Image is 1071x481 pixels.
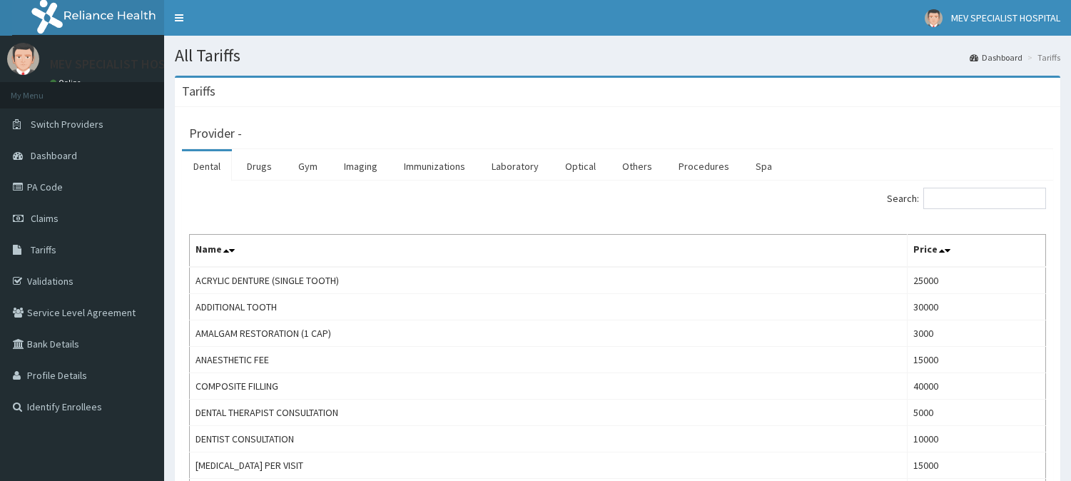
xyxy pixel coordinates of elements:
[907,267,1045,294] td: 25000
[189,127,242,140] h3: Provider -
[50,58,197,71] p: MEV SPECIALIST HOSPITAL
[480,151,550,181] a: Laboratory
[333,151,389,181] a: Imaging
[907,400,1045,426] td: 5000
[970,51,1022,64] a: Dashboard
[190,294,908,320] td: ADDITIONAL TOOTH
[951,11,1060,24] span: MEV SPECIALIST HOSPITAL
[287,151,329,181] a: Gym
[907,320,1045,347] td: 3000
[744,151,783,181] a: Spa
[31,118,103,131] span: Switch Providers
[1024,51,1060,64] li: Tariffs
[925,9,943,27] img: User Image
[235,151,283,181] a: Drugs
[554,151,607,181] a: Optical
[31,212,59,225] span: Claims
[182,85,215,98] h3: Tariffs
[190,400,908,426] td: DENTAL THERAPIST CONSULTATION
[907,373,1045,400] td: 40000
[392,151,477,181] a: Immunizations
[175,46,1060,65] h1: All Tariffs
[31,149,77,162] span: Dashboard
[907,347,1045,373] td: 15000
[190,452,908,479] td: [MEDICAL_DATA] PER VISIT
[190,426,908,452] td: DENTIST CONSULTATION
[50,78,84,88] a: Online
[907,235,1045,268] th: Price
[667,151,741,181] a: Procedures
[190,373,908,400] td: COMPOSITE FILLING
[190,267,908,294] td: ACRYLIC DENTURE (SINGLE TOOTH)
[190,347,908,373] td: ANAESTHETIC FEE
[31,243,56,256] span: Tariffs
[190,235,908,268] th: Name
[907,426,1045,452] td: 10000
[923,188,1046,209] input: Search:
[907,294,1045,320] td: 30000
[887,188,1046,209] label: Search:
[7,43,39,75] img: User Image
[611,151,664,181] a: Others
[190,320,908,347] td: AMALGAM RESTORATION (1 CAP)
[907,452,1045,479] td: 15000
[182,151,232,181] a: Dental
